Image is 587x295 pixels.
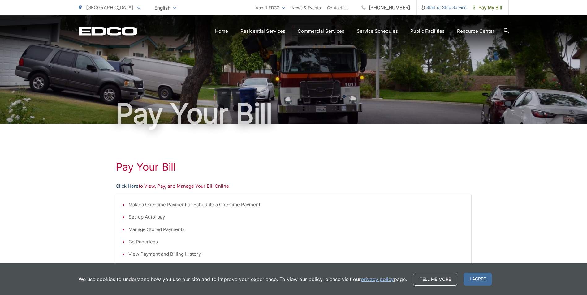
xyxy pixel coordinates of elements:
[473,4,502,11] span: Pay My Bill
[86,5,133,11] span: [GEOGRAPHIC_DATA]
[357,28,398,35] a: Service Schedules
[150,2,181,13] span: English
[298,28,344,35] a: Commercial Services
[79,98,509,129] h1: Pay Your Bill
[79,276,407,283] p: We use cookies to understand how you use our site and to improve your experience. To view our pol...
[413,273,457,286] a: Tell me more
[116,161,472,173] h1: Pay Your Bill
[361,276,394,283] a: privacy policy
[457,28,494,35] a: Resource Center
[128,213,465,221] li: Set-up Auto-pay
[116,182,472,190] p: to View, Pay, and Manage Your Bill Online
[215,28,228,35] a: Home
[256,4,285,11] a: About EDCO
[79,27,137,36] a: EDCD logo. Return to the homepage.
[327,4,349,11] a: Contact Us
[291,4,321,11] a: News & Events
[464,273,492,286] span: I agree
[128,226,465,233] li: Manage Stored Payments
[128,250,465,258] li: View Payment and Billing History
[128,238,465,246] li: Go Paperless
[410,28,445,35] a: Public Facilities
[240,28,285,35] a: Residential Services
[128,201,465,208] li: Make a One-time Payment or Schedule a One-time Payment
[116,182,139,190] a: Click Here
